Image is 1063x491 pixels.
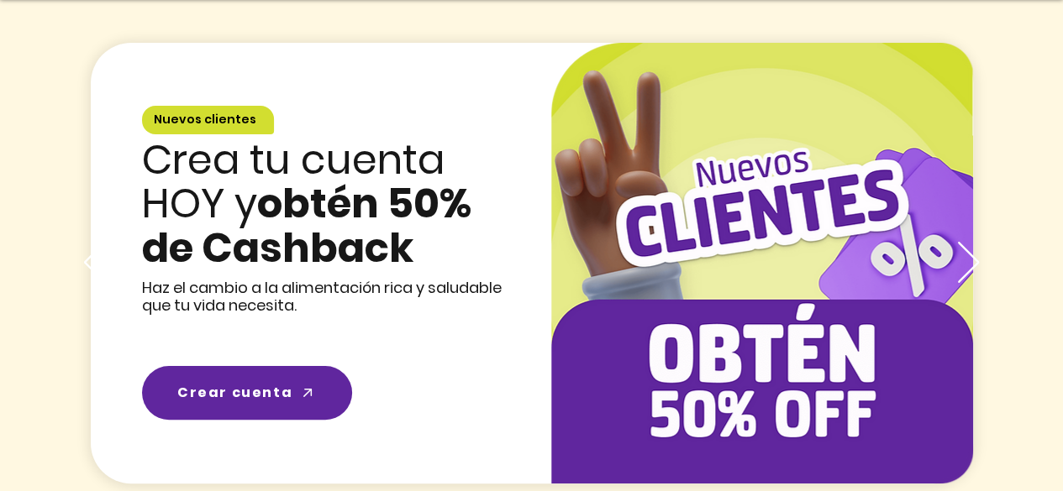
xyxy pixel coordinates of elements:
iframe: Messagebird Livechat Widget [966,394,1046,474]
a: Crear cuenta [142,366,352,420]
span: obtén 50% de Cashback [142,175,471,276]
span: Crea tu cuenta HOY y [142,132,445,232]
button: Próximo [958,242,979,285]
span: Haz el cambio a la alimentación rica y saludable que tu vida necesita. [142,277,502,316]
button: Previo [84,242,105,285]
span: Crear cuenta [177,382,292,403]
span: Nuevos clientes [154,111,256,128]
img: nuevos clientes - foody.png [551,43,973,483]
